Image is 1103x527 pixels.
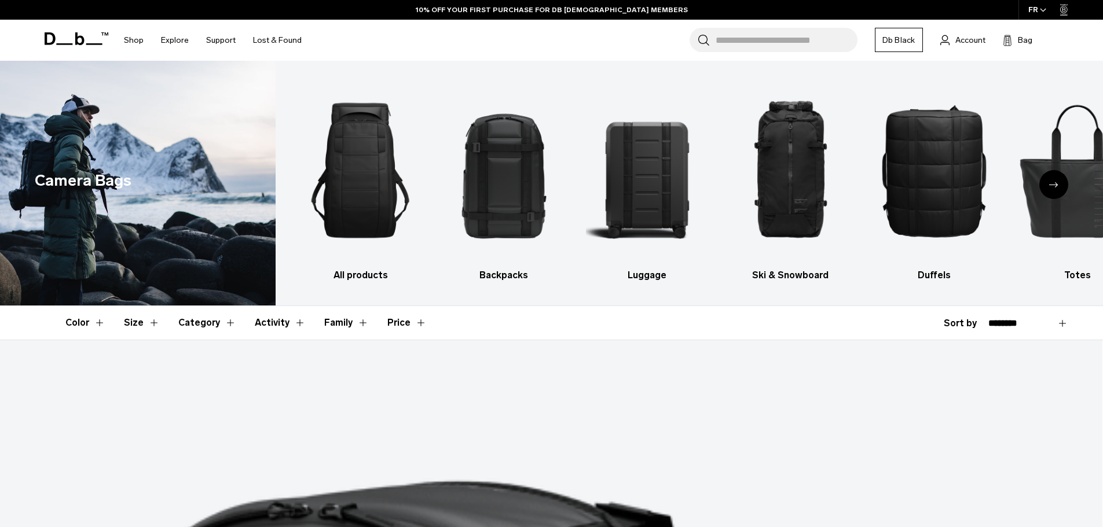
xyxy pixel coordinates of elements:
[206,20,236,61] a: Support
[873,268,996,282] h3: Duffels
[586,78,709,282] a: Db Luggage
[729,78,852,263] img: Db
[299,78,422,263] img: Db
[586,78,709,282] li: 3 / 10
[124,20,144,61] a: Shop
[586,78,709,263] img: Db
[416,5,688,15] a: 10% OFF YOUR FIRST PURCHASE FOR DB [DEMOGRAPHIC_DATA] MEMBERS
[65,306,105,340] button: Toggle Filter
[442,78,566,282] a: Db Backpacks
[875,28,923,52] a: Db Black
[729,78,852,282] a: Db Ski & Snowboard
[873,78,996,282] a: Db Duffels
[442,78,566,282] li: 2 / 10
[442,78,566,263] img: Db
[729,78,852,282] li: 4 / 10
[299,268,422,282] h3: All products
[873,78,996,263] img: Db
[586,268,709,282] h3: Luggage
[35,169,131,193] h1: Camera Bags
[324,306,369,340] button: Toggle Filter
[115,20,310,61] nav: Main Navigation
[178,306,236,340] button: Toggle Filter
[955,34,985,46] span: Account
[124,306,160,340] button: Toggle Filter
[387,306,427,340] button: Toggle Price
[299,78,422,282] li: 1 / 10
[1018,34,1032,46] span: Bag
[299,78,422,282] a: Db All products
[729,268,852,282] h3: Ski & Snowboard
[442,268,566,282] h3: Backpacks
[253,20,302,61] a: Lost & Found
[1003,33,1032,47] button: Bag
[940,33,985,47] a: Account
[873,78,996,282] li: 5 / 10
[1039,170,1068,199] div: Next slide
[255,306,306,340] button: Toggle Filter
[161,20,189,61] a: Explore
